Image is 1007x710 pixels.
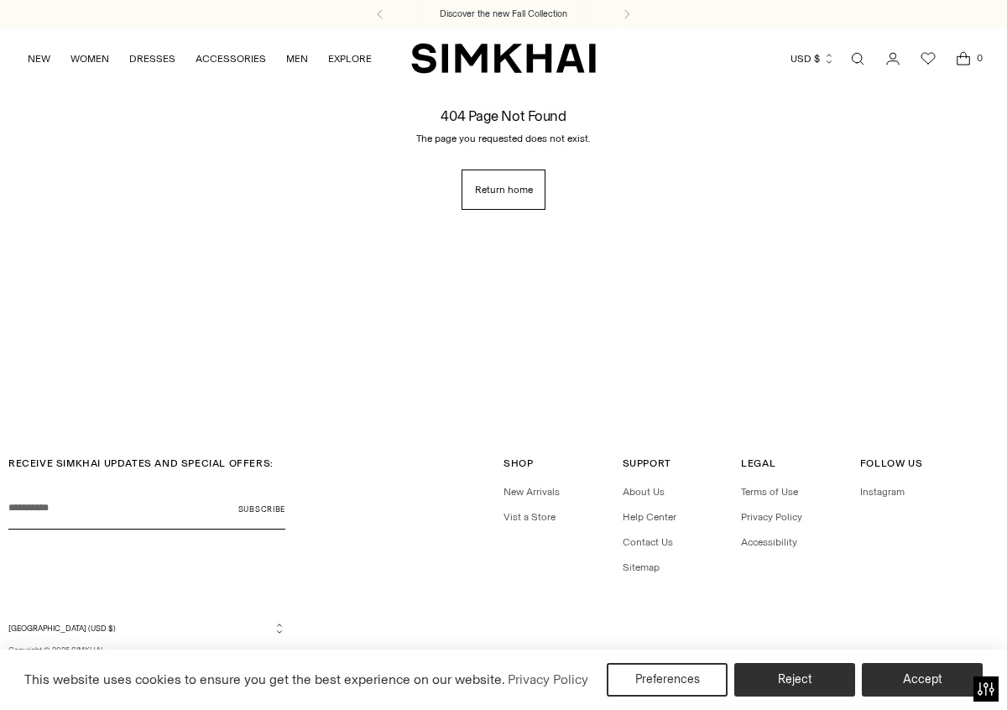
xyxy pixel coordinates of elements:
[416,131,591,146] p: The page you requested does not exist.
[741,486,798,498] a: Terms of Use
[238,488,285,530] button: Subscribe
[505,667,591,692] a: Privacy Policy (opens in a new tab)
[862,663,983,697] button: Accept
[440,8,567,21] a: Discover the new Fall Collection
[623,457,671,469] span: Support
[734,663,855,697] button: Reject
[129,40,175,77] a: DRESSES
[196,40,266,77] a: ACCESSORIES
[741,511,802,523] a: Privacy Policy
[328,40,372,77] a: EXPLORE
[860,457,922,469] span: Follow Us
[876,42,910,76] a: Go to the account page
[28,40,50,77] a: NEW
[623,486,665,498] a: About Us
[911,42,945,76] a: Wishlist
[503,486,560,498] a: New Arrivals
[790,40,835,77] button: USD $
[623,561,660,573] a: Sitemap
[8,622,285,634] button: [GEOGRAPHIC_DATA] (USD $)
[972,50,987,65] span: 0
[462,170,546,210] a: Return home
[741,536,797,548] a: Accessibility
[841,42,874,76] a: Open search modal
[503,457,533,469] span: Shop
[8,645,285,656] p: Copyright © 2025, .
[70,40,109,77] a: WOMEN
[607,663,728,697] button: Preferences
[947,42,980,76] a: Open cart modal
[741,457,775,469] span: Legal
[286,40,308,77] a: MEN
[860,486,905,498] a: Instagram
[8,457,274,469] span: RECEIVE SIMKHAI UPDATES AND SPECIAL OFFERS:
[623,536,673,548] a: Contact Us
[71,645,102,655] a: SIMKHAI
[441,108,566,124] h1: 404 Page Not Found
[623,511,676,523] a: Help Center
[24,671,505,687] span: This website uses cookies to ensure you get the best experience on our website.
[411,42,596,75] a: SIMKHAI
[475,183,533,197] span: Return home
[503,511,556,523] a: Vist a Store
